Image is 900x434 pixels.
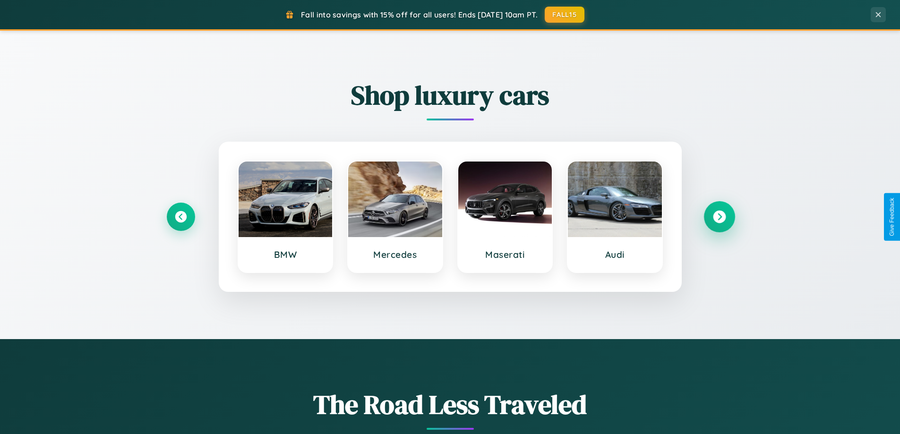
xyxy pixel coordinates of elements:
h3: Mercedes [358,249,433,260]
div: Give Feedback [889,198,895,236]
h3: Audi [577,249,652,260]
button: FALL15 [545,7,584,23]
h2: Shop luxury cars [167,77,734,113]
h1: The Road Less Traveled [167,386,734,423]
h3: Maserati [468,249,543,260]
span: Fall into savings with 15% off for all users! Ends [DATE] 10am PT. [301,10,538,19]
h3: BMW [248,249,323,260]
